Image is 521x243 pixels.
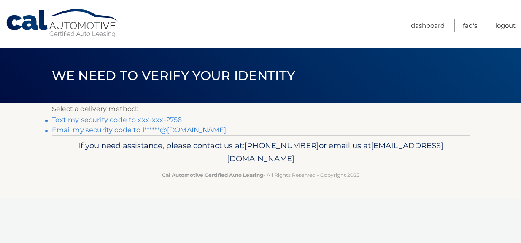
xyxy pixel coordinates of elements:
[52,68,295,83] span: We need to verify your identity
[244,141,319,150] span: [PHONE_NUMBER]
[162,172,263,178] strong: Cal Automotive Certified Auto Leasing
[411,19,445,32] a: Dashboard
[495,19,516,32] a: Logout
[5,8,119,38] a: Cal Automotive
[463,19,477,32] a: FAQ's
[57,171,464,179] p: - All Rights Reserved - Copyright 2025
[52,126,227,134] a: Email my security code to l******@[DOMAIN_NAME]
[52,116,182,124] a: Text my security code to xxx-xxx-2756
[52,103,470,115] p: Select a delivery method:
[57,139,464,166] p: If you need assistance, please contact us at: or email us at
